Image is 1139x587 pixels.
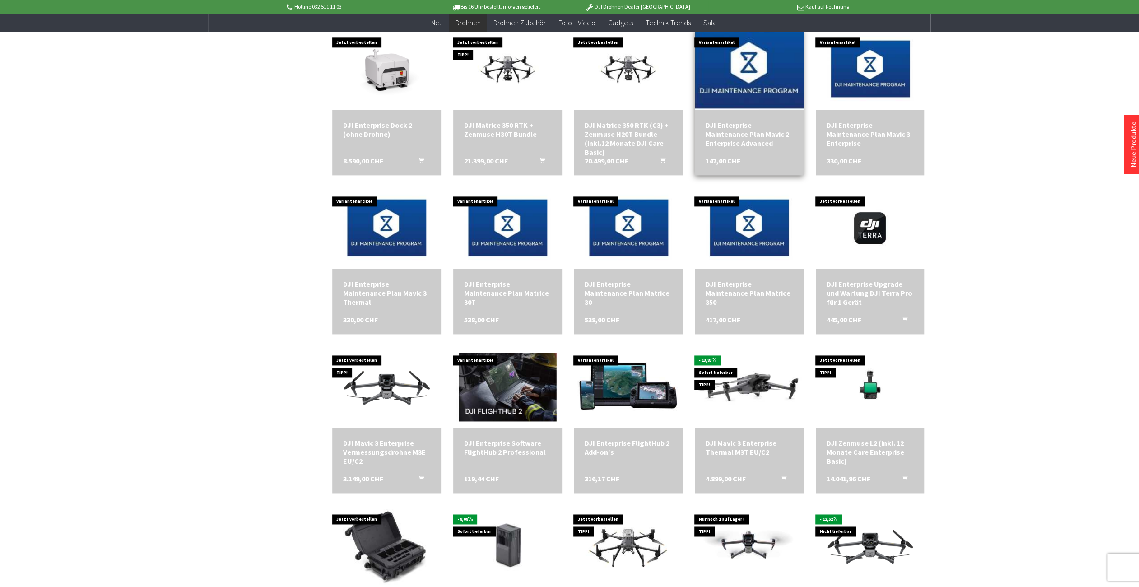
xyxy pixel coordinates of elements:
[574,353,683,421] img: DJI Enterprise FlightHub 2 Add-on's
[343,280,430,307] div: DJI Enterprise Maintenance Plan Mavic 3 Thermal
[426,1,567,12] p: Bis 16 Uhr bestellt, morgen geliefert.
[343,438,430,466] a: DJI Mavic 3 Enterprise Vermessungsdrohne M3E EU/C2 3.149,00 CHF In den Warenkorb
[673,12,825,126] img: DJI Enterprise Maintenance Plan Mavic 2 Enterprise Advanced
[827,280,914,307] a: DJI Enterprise Upgrade und Wartung DJI Terra Pro für 1 Gerät 445,00 CHF In den Warenkorb
[816,194,925,262] img: DJI Enterprise Upgrade und Wartung DJI Terra Pro für 1 Gerät
[431,18,443,27] span: Neu
[343,121,430,139] a: DJI Enterprise Dock 2 (ohne Drohne) 8.590,00 CHF In den Warenkorb
[336,505,437,587] img: DJI Enterprise Ladegerät Koffer BS65 zu Matrice 350RTK
[639,14,697,32] a: Technik-Trends
[464,315,499,324] span: 538,00 CHF
[464,121,551,139] a: DJI Matrice 350 RTK + Zenmuse H30T Bundle 21.399,00 CHF In den Warenkorb
[585,121,672,157] div: DJI Matrice 350 RTK (C3) + Zenmuse H20T Bundle (inkl.12 Monate DJI Care Basic)
[464,121,551,139] div: DJI Matrice 350 RTK + Zenmuse H30T Bundle
[649,156,671,168] button: In den Warenkorb
[464,156,508,165] span: 21.399,00 CHF
[827,280,914,307] div: DJI Enterprise Upgrade und Wartung DJI Terra Pro für 1 Gerät
[827,121,914,148] a: DJI Enterprise Maintenance Plan Mavic 3 Enterprise 330,00 CHF
[453,353,562,421] img: DJI Enterprise Software FlightHub 2 Professional
[558,18,595,27] span: Foto + Video
[706,121,793,148] div: DJI Enterprise Maintenance Plan Mavic 2 Enterprise Advanced
[343,438,430,466] div: DJI Mavic 3 Enterprise Vermessungsdrohne M3E EU/C2
[1129,121,1138,168] a: Neue Produkte
[703,18,716,27] span: Sale
[645,18,690,27] span: Technik-Trends
[552,14,601,32] a: Foto + Video
[891,474,912,486] button: In den Warenkorb
[608,18,632,27] span: Gadgets
[464,474,499,483] span: 119,44 CHF
[827,315,861,324] span: 445,00 CHF
[453,35,562,104] img: DJI Matrice 350 RTK + Zenmuse H30T Bundle
[585,280,672,307] div: DJI Enterprise Maintenance Plan Matrice 30
[585,438,672,457] a: DJI Enterprise FlightHub 2 Add-on's 316,17 CHF
[585,315,619,324] span: 538,00 CHF
[827,474,870,483] span: 14.041,96 CHF
[457,505,558,587] img: DJI Enterprise Matrice 350 Akku TB65
[695,187,803,269] img: DJI Enterprise Maintenance Plan Matrice 350
[695,353,804,421] img: DJI Mavic 3 Enterprise Thermal M3T EU/C2
[770,474,792,486] button: In den Warenkorb
[425,14,449,32] a: Neu
[827,438,914,466] a: DJI Zenmuse L2 (inkl. 12 Monate Care Enterprise Basic) 14.041,96 CHF In den Warenkorb
[529,156,550,168] button: In den Warenkorb
[706,438,793,457] div: DJI Mavic 3 Enterprise Thermal M3T EU/C2
[585,121,672,157] a: DJI Matrice 350 RTK (C3) + Zenmuse H20T Bundle (inkl.12 Monate DJI Care Basic) 20.499,00 CHF In d...
[585,280,672,307] a: DJI Enterprise Maintenance Plan Matrice 30 538,00 CHF
[816,515,925,577] img: DJI Mavic 3 Enterprise Thermal M3T
[332,39,441,100] img: DJI Enterprise Dock 2 (ohne Drohne)
[464,438,551,457] div: DJI Enterprise Software FlightHub 2 Professional
[456,18,481,27] span: Drohnen
[453,187,562,269] img: DJI Enterprise Maintenance Plan Matrice 30T
[891,315,912,327] button: In den Warenkorb
[285,1,426,12] p: Hotline 032 511 11 03
[601,14,639,32] a: Gadgets
[408,474,429,486] button: In den Warenkorb
[695,515,804,577] img: DJI Mavic 3 Enterprise Multispectral M3M EU/C2
[343,474,383,483] span: 3.149,00 CHF
[827,438,914,466] div: DJI Zenmuse L2 (inkl. 12 Monate Care Enterprise Basic)
[343,280,430,307] a: DJI Enterprise Maintenance Plan Mavic 3 Thermal 330,00 CHF
[574,515,683,577] img: DJI Matrice 350 RTK (M350) C3 IP55
[343,315,378,324] span: 330,00 CHF
[332,187,441,269] img: DJI Enterprise Maintenance Plan Mavic 3 Thermal
[449,14,487,32] a: Drohnen
[343,121,430,139] div: DJI Enterprise Dock 2 (ohne Drohne)
[464,280,551,307] div: DJI Enterprise Maintenance Plan Matrice 30T
[585,438,672,457] div: DJI Enterprise FlightHub 2 Add-on's
[816,356,925,418] img: DJI Zenmuse L2 (inkl. 12 Monate Care Enterprise Basic)
[408,156,429,168] button: In den Warenkorb
[332,356,441,418] img: DJI Mavic 3E
[343,156,383,165] span: 8.590,00 CHF
[585,474,619,483] span: 316,17 CHF
[708,1,849,12] p: Kauf auf Rechnung
[706,156,740,165] span: 147,00 CHF
[816,28,924,110] img: DJI Enterprise Maintenance Plan Mavic 3 Enterprise
[464,438,551,457] a: DJI Enterprise Software FlightHub 2 Professional 119,44 CHF
[464,280,551,307] a: DJI Enterprise Maintenance Plan Matrice 30T 538,00 CHF
[706,438,793,457] a: DJI Mavic 3 Enterprise Thermal M3T EU/C2 4.899,00 CHF In den Warenkorb
[493,18,546,27] span: Drohnen Zubehör
[697,14,723,32] a: Sale
[706,121,793,148] a: DJI Enterprise Maintenance Plan Mavic 2 Enterprise Advanced 147,00 CHF
[487,14,552,32] a: Drohnen Zubehör
[567,1,708,12] p: DJI Drohnen Dealer [GEOGRAPHIC_DATA]
[574,187,683,269] img: DJI Enterprise Maintenance Plan Matrice 30
[827,121,914,148] div: DJI Enterprise Maintenance Plan Mavic 3 Enterprise
[574,35,683,104] img: DJI Matrice 350 RTK (C3) + Zenmuse H20T Bundle (inkl.12 Monate DJI Care Basic)
[706,474,746,483] span: 4.899,00 CHF
[706,280,793,307] a: DJI Enterprise Maintenance Plan Matrice 350 417,00 CHF
[706,280,793,307] div: DJI Enterprise Maintenance Plan Matrice 350
[585,156,628,165] span: 20.499,00 CHF
[827,156,861,165] span: 330,00 CHF
[706,315,740,324] span: 417,00 CHF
